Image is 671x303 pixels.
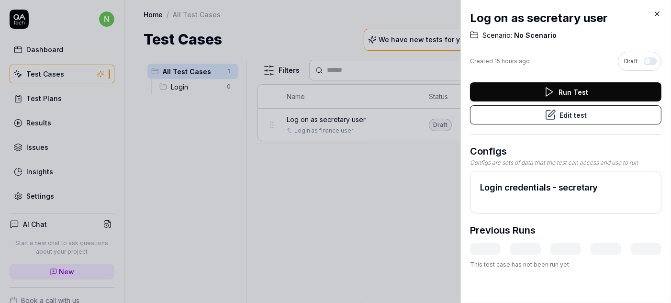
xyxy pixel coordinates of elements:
div: Configs are sets of data that the test can access and use to run [470,158,661,167]
h2: Log on as secretary user [470,10,661,27]
div: Created [470,57,530,66]
span: Scenario: [482,31,512,40]
span: No Scenario [512,31,557,40]
time: 15 hours ago [494,57,530,65]
button: Run Test [470,82,661,101]
h2: Login credentials - secretary [480,181,651,194]
h3: Previous Runs [470,223,536,237]
button: Edit test [470,105,661,124]
div: This test case has not been run yet [470,260,661,269]
span: Draft [624,57,638,66]
h3: Configs [470,144,661,158]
